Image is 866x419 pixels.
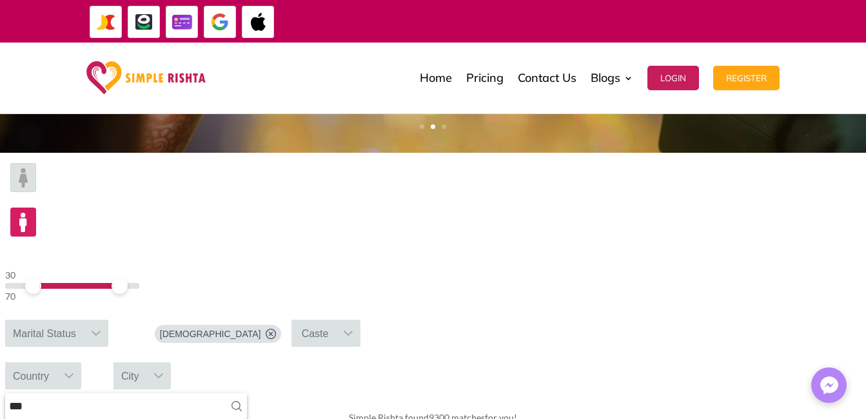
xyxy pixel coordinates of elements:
div: Marital Status [5,320,84,347]
div: City [113,362,147,389]
a: Register [713,46,780,110]
img: Messenger [816,373,842,398]
a: 2 [431,124,435,129]
div: Country [5,362,57,389]
div: Caste [294,320,337,347]
div: 70 [5,289,139,304]
a: 3 [442,124,446,129]
div: 30 [5,268,139,283]
a: Home [420,46,452,110]
a: Blogs [591,46,633,110]
a: Login [647,46,699,110]
a: 1 [420,124,424,129]
a: Pricing [466,46,504,110]
a: Contact Us [518,46,576,110]
span: [DEMOGRAPHIC_DATA] [160,327,261,340]
button: Login [647,66,699,90]
button: Register [713,66,780,90]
